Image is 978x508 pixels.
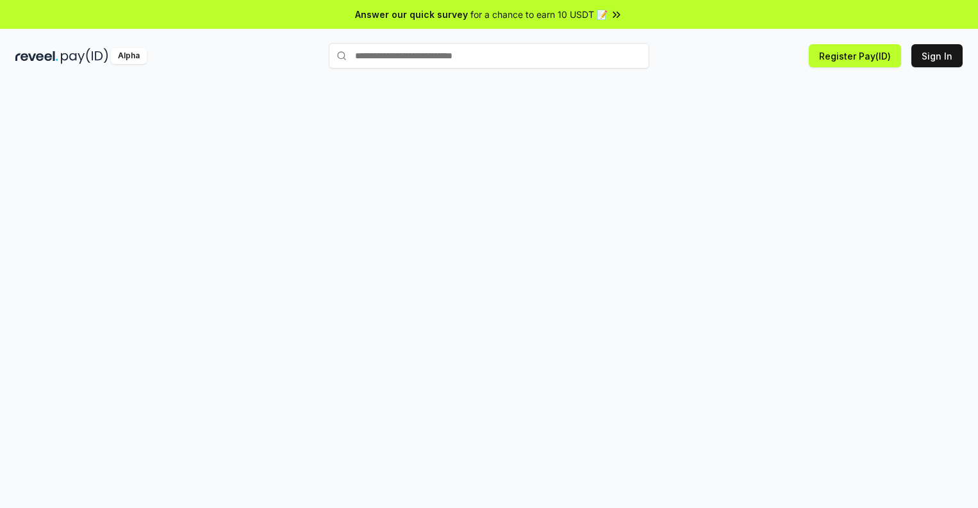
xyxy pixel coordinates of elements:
[911,44,963,67] button: Sign In
[355,8,468,21] span: Answer our quick survey
[470,8,608,21] span: for a chance to earn 10 USDT 📝
[809,44,901,67] button: Register Pay(ID)
[61,48,108,64] img: pay_id
[111,48,147,64] div: Alpha
[15,48,58,64] img: reveel_dark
